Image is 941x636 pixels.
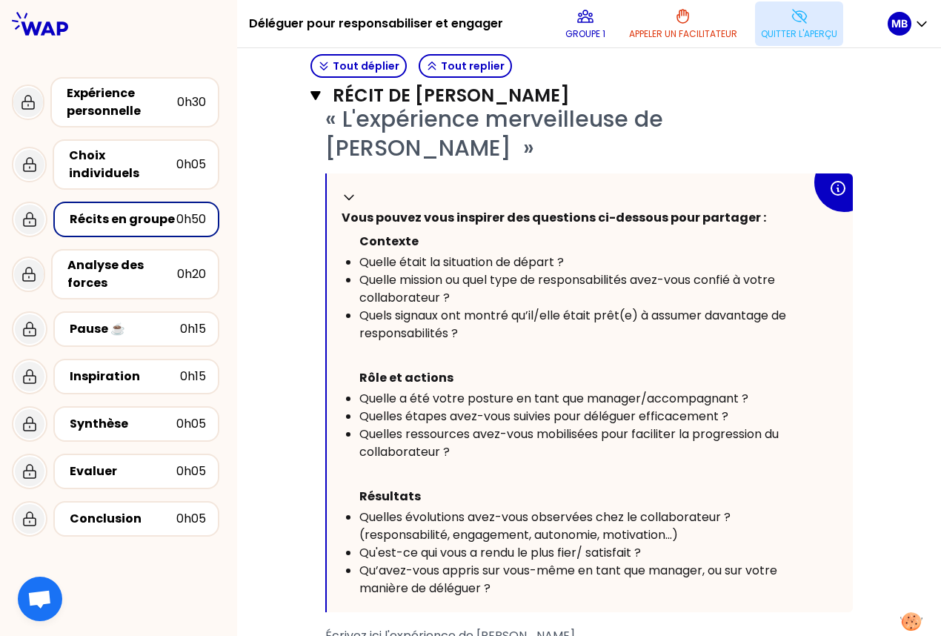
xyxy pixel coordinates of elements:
div: 0h05 [176,510,206,528]
div: Ouvrir le chat [18,577,62,621]
div: Expérience personnelle [67,85,177,120]
div: 0h05 [176,463,206,480]
div: Analyse des forces [67,256,177,292]
p: MB [891,16,908,31]
button: Récit de [PERSON_NAME] [310,84,868,107]
div: 0h05 [176,415,206,433]
span: Vous pouvez vous inspirer des questions ci-dessous pour partager : [342,209,766,226]
span: Quelles étapes avez-vous suivies pour déléguer efficacement ? [359,408,728,425]
span: Résultats [359,488,421,505]
div: 0h05 [176,156,206,173]
div: 0h20 [177,265,206,283]
span: Quelle était la situation de départ ? [359,254,564,271]
div: 0h30 [177,93,206,111]
p: Groupe 1 [565,28,605,40]
div: Récits en groupe [70,211,176,228]
div: Synthèse [70,415,176,433]
div: 0h15 [180,368,206,385]
span: Rôle et actions [359,369,453,386]
div: Pause ☕️ [70,320,180,338]
span: Contexte [359,233,419,250]
button: Appeler un facilitateur [623,1,743,46]
span: Qu'est-ce qui vous a rendu le plus fier/ satisfait ? [359,544,641,561]
button: Tout replier [419,54,512,78]
div: Conclusion [70,510,176,528]
span: Quelles ressources avez-vous mobilisées pour faciliter la progression du collaborateur ? [359,425,782,460]
button: MB [888,12,929,36]
p: Quitter l'aperçu [761,28,837,40]
span: Quels signaux ont montré qu’il/elle était prêt(e) à assumer davantage de responsabilités ? [359,307,789,342]
div: Choix individuels [69,147,176,182]
button: Groupe 1 [559,1,611,46]
div: Inspiration [70,368,180,385]
span: Quelle mission ou quel type de responsabilités avez-vous confié à votre collaborateur ? [359,271,778,306]
div: 0h50 [176,211,206,228]
span: Quelle a été votre posture en tant que manager/accompagnant ? [359,390,748,407]
button: Tout déplier [310,54,407,78]
div: Evaluer [70,463,176,480]
p: Appeler un facilitateur [629,28,737,40]
button: Quitter l'aperçu [755,1,843,46]
div: 0h15 [180,320,206,338]
h3: Récit de [PERSON_NAME] [333,84,811,107]
span: Qu’avez-vous appris sur vous-même en tant que manager, ou sur votre manière de déléguer ? [359,562,780,597]
span: Quelles évolutions avez-vous observées chez le collaborateur ? (responsabilité, engagement, auton... [359,509,734,543]
span: « L'expérience merveilleuse de [PERSON_NAME] » [325,103,669,164]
